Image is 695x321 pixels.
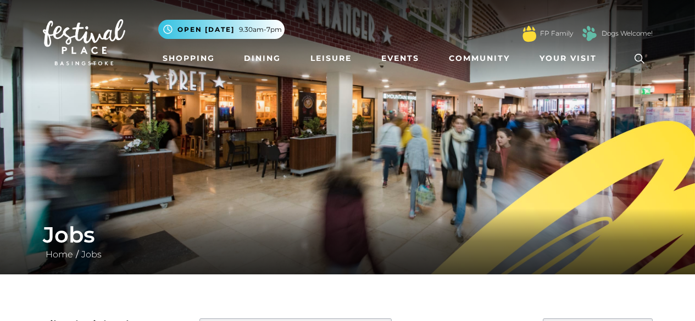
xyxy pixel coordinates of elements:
img: Festival Place Logo [43,19,125,65]
h1: Jobs [43,222,653,248]
a: FP Family [540,29,573,38]
a: Home [43,249,76,260]
a: Community [444,48,514,69]
span: Open [DATE] [177,25,235,35]
a: Dining [240,48,285,69]
a: Your Visit [535,48,607,69]
div: / [35,222,661,261]
a: Jobs [79,249,104,260]
span: Your Visit [540,53,597,64]
a: Shopping [158,48,219,69]
a: Leisure [306,48,356,69]
a: Dogs Welcome! [602,29,653,38]
span: 9.30am-7pm [239,25,282,35]
a: Events [377,48,424,69]
button: Open [DATE] 9.30am-7pm [158,20,285,39]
